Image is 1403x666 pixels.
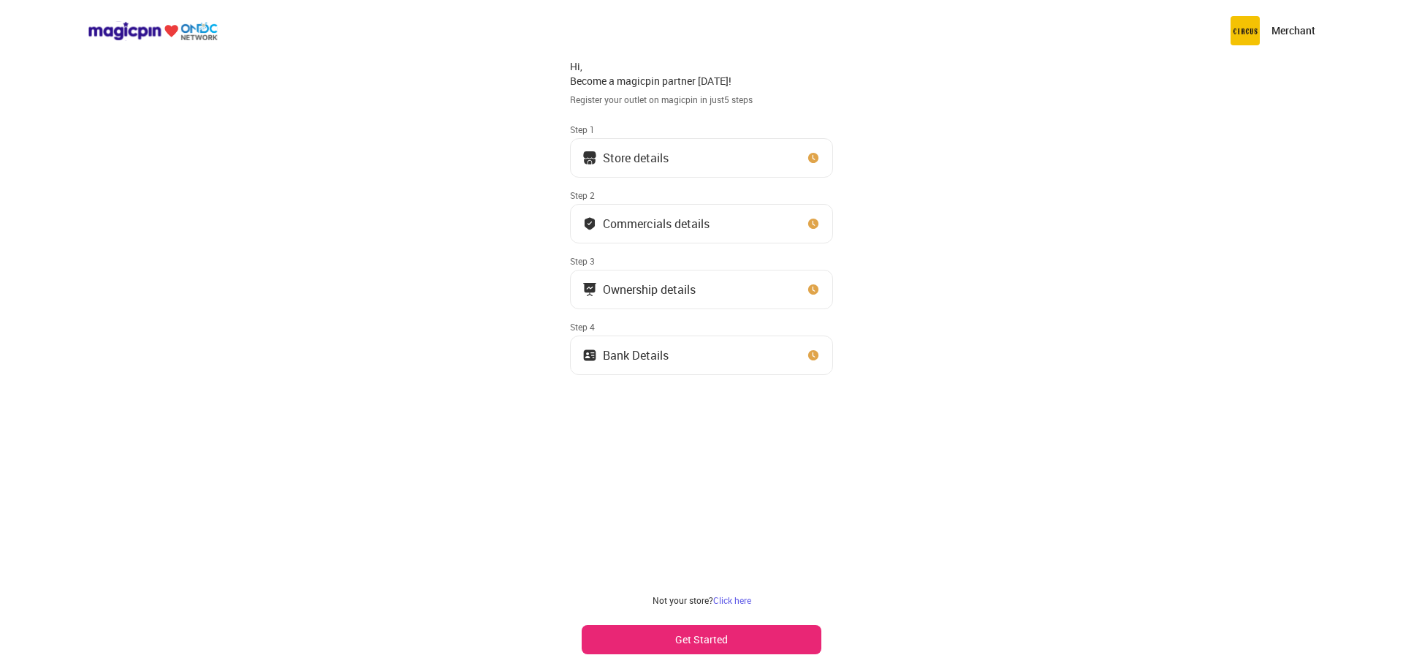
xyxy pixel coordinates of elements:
[570,336,833,375] button: Bank Details
[570,270,833,309] button: Ownership details
[582,151,597,165] img: storeIcon.9b1f7264.svg
[570,189,833,201] div: Step 2
[806,348,821,363] img: clock_icon_new.67dbf243.svg
[88,21,218,41] img: ondc-logo-new-small.8a59708e.svg
[806,282,821,297] img: clock_icon_new.67dbf243.svg
[1231,16,1260,45] img: circus.b677b59b.png
[1271,23,1315,38] p: Merchant
[570,59,833,88] div: Hi, Become a magicpin partner [DATE]!
[603,352,669,359] div: Bank Details
[570,204,833,243] button: Commercials details
[570,138,833,178] button: Store details
[570,94,833,106] div: Register your outlet on magicpin in just 5 steps
[582,282,597,297] img: commercials_icon.983f7837.svg
[582,216,597,231] img: bank_details_tick.fdc3558c.svg
[582,625,821,654] button: Get Started
[603,220,710,227] div: Commercials details
[570,321,833,333] div: Step 4
[653,594,713,606] span: Not your store?
[603,154,669,162] div: Store details
[570,255,833,267] div: Step 3
[806,216,821,231] img: clock_icon_new.67dbf243.svg
[713,594,751,606] a: Click here
[570,124,833,135] div: Step 1
[582,348,597,363] img: ownership_icon.37569ceb.svg
[603,286,696,293] div: Ownership details
[806,151,821,165] img: clock_icon_new.67dbf243.svg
